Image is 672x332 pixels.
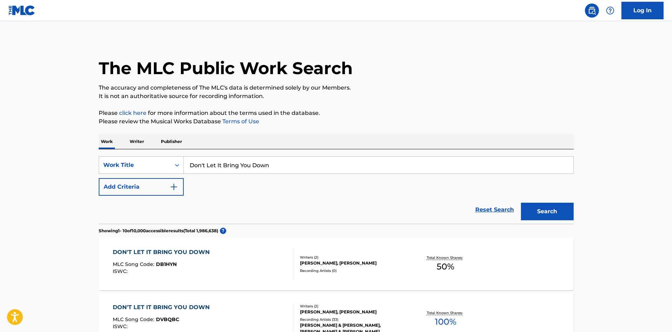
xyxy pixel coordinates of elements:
[621,2,664,19] a: Log In
[300,268,406,273] div: Recording Artists ( 0 )
[300,317,406,322] div: Recording Artists ( 33 )
[113,323,129,330] span: ISWC :
[103,161,167,169] div: Work Title
[99,84,574,92] p: The accuracy and completeness of The MLC's data is determined solely by our Members.
[300,255,406,260] div: Writers ( 2 )
[99,178,184,196] button: Add Criteria
[113,261,156,267] span: MLC Song Code :
[300,304,406,309] div: Writers ( 2 )
[156,261,177,267] span: DB1HYN
[156,316,179,323] span: DVBQBC
[119,110,146,116] a: click here
[113,248,213,256] div: DON'T LET IT BRING YOU DOWN
[437,260,454,273] span: 50 %
[300,309,406,315] div: [PERSON_NAME], [PERSON_NAME]
[472,202,517,217] a: Reset Search
[8,5,35,15] img: MLC Logo
[128,134,146,149] p: Writer
[99,109,574,117] p: Please for more information about the terms used in the database.
[221,118,259,125] a: Terms of Use
[99,237,574,290] a: DON'T LET IT BRING YOU DOWNMLC Song Code:DB1HYNISWC:Writers (2)[PERSON_NAME], [PERSON_NAME]Record...
[521,203,574,220] button: Search
[603,4,617,18] div: Help
[435,315,456,328] span: 100 %
[99,92,574,100] p: It is not an authoritative source for recording information.
[113,268,129,274] span: ISWC :
[606,6,614,15] img: help
[113,316,156,323] span: MLC Song Code :
[159,134,184,149] p: Publisher
[99,58,353,79] h1: The MLC Public Work Search
[99,117,574,126] p: Please review the Musical Works Database
[427,310,464,315] p: Total Known Shares:
[113,303,213,312] div: DON'T LET IT BRING YOU DOWN
[588,6,596,15] img: search
[300,260,406,266] div: [PERSON_NAME], [PERSON_NAME]
[99,134,115,149] p: Work
[170,183,178,191] img: 9d2ae6d4665cec9f34b9.svg
[99,156,574,224] form: Search Form
[427,255,464,260] p: Total Known Shares:
[99,228,218,234] p: Showing 1 - 10 of 10,000 accessible results (Total 1,986,638 )
[585,4,599,18] a: Public Search
[220,228,226,234] span: ?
